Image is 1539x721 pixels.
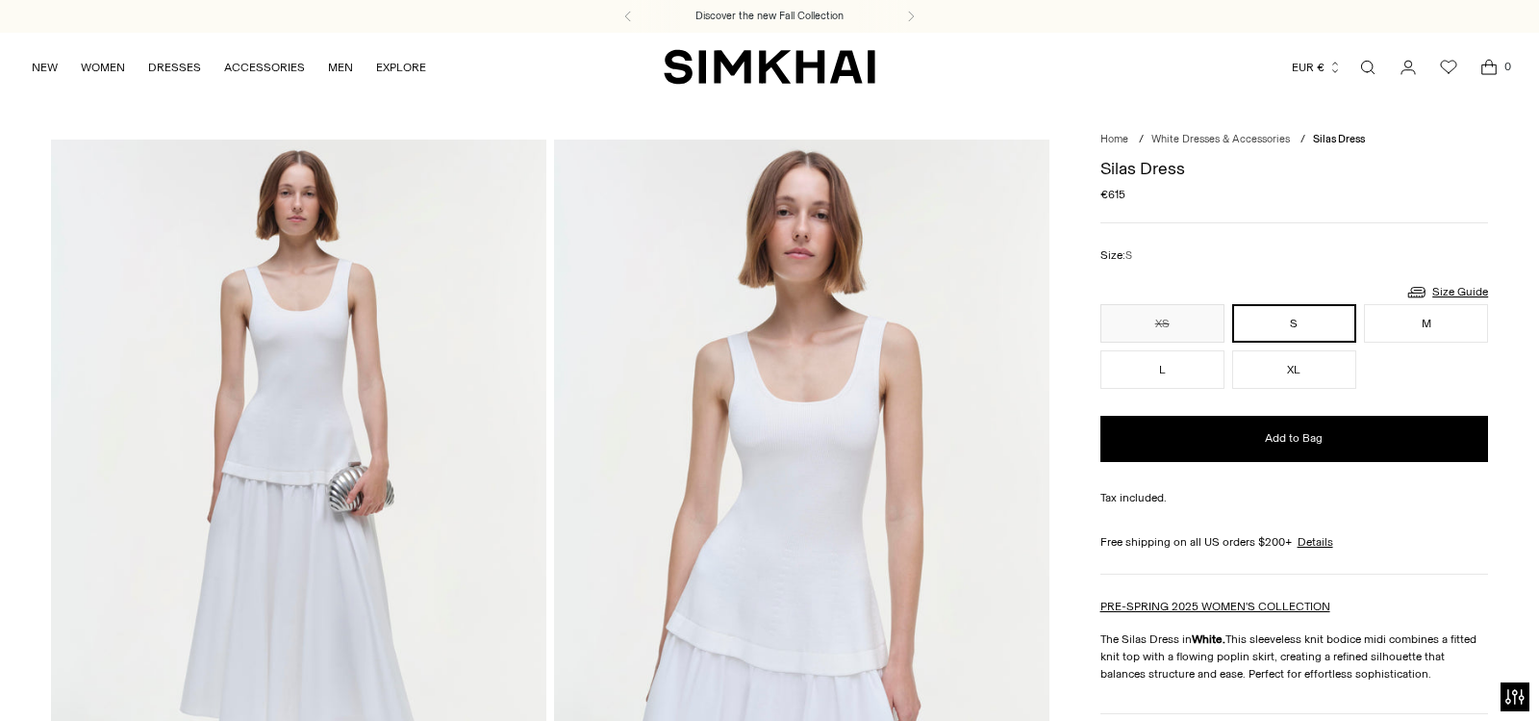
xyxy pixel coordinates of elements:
[1292,46,1342,89] button: EUR €
[1389,48,1427,87] a: Go to the account page
[664,48,875,86] a: SIMKHAI
[1470,48,1508,87] a: Open cart modal
[1139,132,1144,148] div: /
[1499,58,1516,75] span: 0
[32,46,58,89] a: NEW
[1300,132,1305,148] div: /
[1405,280,1488,304] a: Size Guide
[1151,133,1290,145] a: White Dresses & Accessories
[1100,350,1224,389] button: L
[1298,533,1333,551] a: Details
[376,46,426,89] a: EXPLORE
[1364,304,1488,343] button: M
[1100,631,1489,682] p: The Silas Dress in This sleeveless knit bodice midi combines a fitted knit top with a flowing pop...
[1232,304,1356,343] button: S
[1100,600,1330,613] a: PRE-SPRING 2025 WOMEN'S COLLECTION
[1313,133,1365,145] span: Silas Dress
[1100,160,1489,177] h1: Silas Dress
[1100,304,1224,343] button: XS
[1100,133,1128,145] a: Home
[1349,48,1387,87] a: Open search modal
[1429,48,1468,87] a: Wishlist
[1100,533,1489,551] div: Free shipping on all US orders $200+
[328,46,353,89] a: MEN
[81,46,125,89] a: WOMEN
[695,9,844,24] a: Discover the new Fall Collection
[148,46,201,89] a: DRESSES
[1232,350,1356,389] button: XL
[1192,632,1225,646] strong: White.
[1100,186,1125,203] span: €615
[1100,246,1132,265] label: Size:
[1125,249,1132,262] span: S
[1100,489,1489,506] div: Tax included.
[1265,430,1323,447] span: Add to Bag
[1100,132,1489,148] nav: breadcrumbs
[1100,416,1489,462] button: Add to Bag
[224,46,305,89] a: ACCESSORIES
